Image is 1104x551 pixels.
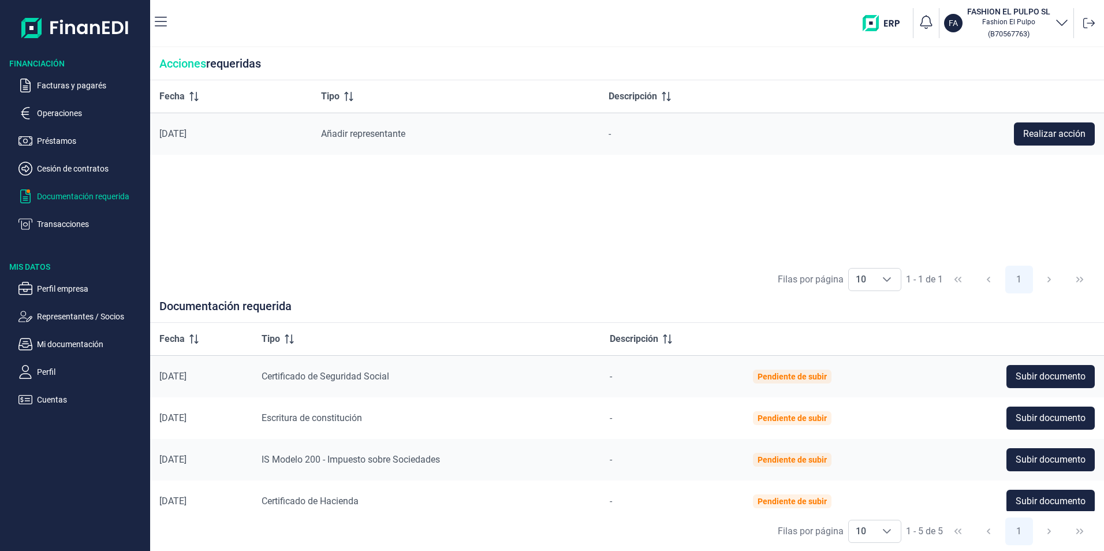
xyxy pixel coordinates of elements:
[321,90,340,103] span: Tipo
[18,310,146,323] button: Representantes / Socios
[321,128,405,139] span: Añadir representante
[262,454,440,465] span: IS Modelo 200 - Impuesto sobre Sociedades
[610,412,612,423] span: -
[1016,411,1086,425] span: Subir documento
[262,496,359,507] span: Certificado de Hacienda
[37,189,146,203] p: Documentación requerida
[150,47,1104,80] div: requeridas
[944,518,972,545] button: First Page
[37,365,146,379] p: Perfil
[1016,453,1086,467] span: Subir documento
[906,275,943,284] span: 1 - 1 de 1
[159,412,243,424] div: [DATE]
[863,15,908,31] img: erp
[18,134,146,148] button: Préstamos
[37,134,146,148] p: Préstamos
[609,128,611,139] span: -
[37,79,146,92] p: Facturas y pagarés
[18,393,146,407] button: Cuentas
[37,217,146,231] p: Transacciones
[18,365,146,379] button: Perfil
[1006,448,1095,471] button: Subir documento
[18,337,146,351] button: Mi documentación
[37,337,146,351] p: Mi documentación
[18,189,146,203] button: Documentación requerida
[262,371,389,382] span: Certificado de Seguridad Social
[1006,365,1095,388] button: Subir documento
[37,106,146,120] p: Operaciones
[18,282,146,296] button: Perfil empresa
[873,520,901,542] div: Choose
[758,414,827,423] div: Pendiente de subir
[975,266,1002,293] button: Previous Page
[1016,494,1086,508] span: Subir documento
[758,372,827,381] div: Pendiente de subir
[988,29,1030,38] small: Copiar cif
[159,371,243,382] div: [DATE]
[262,412,362,423] span: Escritura de constitución
[1035,266,1063,293] button: Next Page
[1066,266,1094,293] button: Last Page
[1006,490,1095,513] button: Subir documento
[1005,266,1033,293] button: Page 1
[18,106,146,120] button: Operaciones
[778,273,844,286] div: Filas por página
[1005,518,1033,545] button: Page 1
[37,310,146,323] p: Representantes / Socios
[975,518,1002,545] button: Previous Page
[1035,518,1063,545] button: Next Page
[778,524,844,538] div: Filas por página
[944,266,972,293] button: First Page
[849,269,873,291] span: 10
[758,497,827,506] div: Pendiente de subir
[758,455,827,464] div: Pendiente de subir
[1066,518,1094,545] button: Last Page
[159,454,243,466] div: [DATE]
[610,496,612,507] span: -
[37,282,146,296] p: Perfil empresa
[18,162,146,176] button: Cesión de contratos
[609,90,657,103] span: Descripción
[1016,370,1086,384] span: Subir documento
[21,9,129,46] img: Logo de aplicación
[150,299,1104,323] div: Documentación requerida
[967,6,1050,17] h3: FASHION EL PULPO SL
[1014,122,1095,146] button: Realizar acción
[159,496,243,507] div: [DATE]
[262,332,280,346] span: Tipo
[18,217,146,231] button: Transacciones
[967,17,1050,27] p: Fashion El Pulpo
[849,520,873,542] span: 10
[949,17,958,29] p: FA
[873,269,901,291] div: Choose
[159,90,185,103] span: Fecha
[610,371,612,382] span: -
[1023,127,1086,141] span: Realizar acción
[944,6,1069,40] button: FAFASHION EL PULPO SLFashion El Pulpo(B70567763)
[906,527,943,536] span: 1 - 5 de 5
[610,332,658,346] span: Descripción
[159,128,303,140] div: [DATE]
[37,162,146,176] p: Cesión de contratos
[37,393,146,407] p: Cuentas
[1006,407,1095,430] button: Subir documento
[610,454,612,465] span: -
[159,332,185,346] span: Fecha
[159,57,206,70] span: Acciones
[18,79,146,92] button: Facturas y pagarés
